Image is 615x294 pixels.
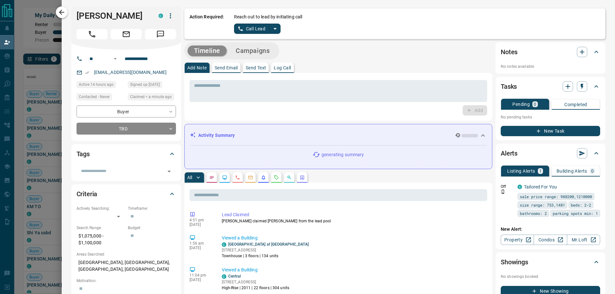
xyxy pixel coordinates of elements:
[79,94,110,100] span: Contacted - Never
[128,225,176,231] p: Budget:
[77,186,176,202] div: Criteria
[520,202,565,208] span: size range: 753,1481
[228,242,309,247] a: [GEOGRAPHIC_DATA] at [GEOGRAPHIC_DATA]
[190,278,212,282] p: [DATE]
[501,112,600,122] p: No pending tasks
[235,175,240,180] svg: Calls
[188,46,227,56] button: Timeline
[128,93,176,102] div: Mon Aug 18 2025
[234,24,281,34] div: split button
[94,70,167,75] a: [EMAIL_ADDRESS][DOMAIN_NAME]
[222,253,309,259] p: Townhouse | 3 floors | 134 units
[274,175,279,180] svg: Requests
[287,175,292,180] svg: Opportunities
[248,175,253,180] svg: Emails
[501,47,518,57] h2: Notes
[77,251,176,257] p: Areas Searched:
[507,169,535,173] p: Listing Alerts
[130,94,172,100] span: Claimed < a minute ago
[215,66,238,70] p: Send Email
[553,210,598,217] span: parking spots min: 1
[524,184,557,189] a: Tailored For You
[222,235,485,241] p: Viewed a Building
[501,235,534,245] a: Property
[209,175,214,180] svg: Notes
[261,175,266,180] svg: Listing Alerts
[190,218,212,222] p: 4:51 pm
[128,81,176,90] div: Mon Aug 11 2025
[512,102,530,106] p: Pending
[234,24,270,34] button: Call Lead
[77,81,125,90] div: Mon Aug 18 2025
[222,218,485,224] p: [PERSON_NAME] claimed [PERSON_NAME] from the lead pool
[111,55,119,63] button: Open
[77,278,176,284] p: Motivation:
[539,169,542,173] p: 1
[222,267,485,273] p: Viewed a Building
[77,189,97,199] h2: Criteria
[77,149,90,159] h2: Tags
[145,29,176,39] span: Message
[501,274,600,279] p: No showings booked
[571,202,591,208] span: beds: 2-2
[520,193,592,200] span: sale price range: 988200,1210000
[77,106,176,117] div: Buyer
[501,254,600,270] div: Showings
[501,44,600,60] div: Notes
[77,123,176,135] div: TBD
[501,148,518,158] h2: Alerts
[501,226,600,233] p: New Alert:
[190,222,212,227] p: [DATE]
[222,274,226,279] div: condos.ca
[77,29,108,39] span: Call
[77,11,149,21] h1: [PERSON_NAME]
[190,246,212,250] p: [DATE]
[234,14,302,20] p: Reach out to lead by initiating call
[274,66,291,70] p: Log Call
[300,175,305,180] svg: Agent Actions
[557,169,587,173] p: Building Alerts
[222,285,290,291] p: High-Rise | 2011 | 22 floors | 304 units
[501,126,600,136] button: New Task
[222,247,309,253] p: [STREET_ADDRESS]
[520,210,547,217] span: bathrooms: 2
[222,279,290,285] p: [STREET_ADDRESS]
[564,102,587,107] p: Completed
[111,29,142,39] span: Email
[501,184,514,189] p: Off
[228,274,241,279] a: Central
[518,185,522,189] div: condos.ca
[187,66,207,70] p: Add Note
[322,151,364,158] p: generating summary
[190,273,212,278] p: 11:04 pm
[501,79,600,94] div: Tasks
[130,81,160,88] span: Signed up [DATE]
[190,14,224,34] p: Action Required:
[128,206,176,211] p: Timeframe:
[591,169,594,173] p: 0
[222,175,227,180] svg: Lead Browsing Activity
[501,64,600,69] p: No notes available
[77,257,176,275] p: [GEOGRAPHIC_DATA], [GEOGRAPHIC_DATA], [GEOGRAPHIC_DATA], [GEOGRAPHIC_DATA]
[77,231,125,248] p: $1,075,000 - $1,100,000
[501,146,600,161] div: Alerts
[190,241,212,246] p: 1:56 am
[77,206,125,211] p: Actively Searching:
[77,146,176,162] div: Tags
[79,81,114,88] span: Active 14 hours ago
[222,211,485,218] p: Lead Claimed
[229,46,276,56] button: Campaigns
[165,167,174,176] button: Open
[567,235,600,245] a: Mr.Loft
[222,242,226,247] div: condos.ca
[198,132,235,139] p: Activity Summary
[246,66,266,70] p: Send Text
[85,70,89,75] svg: Email Verified
[187,175,192,180] p: All
[534,102,536,106] p: 0
[534,235,567,245] a: Condos
[501,257,528,267] h2: Showings
[501,189,505,194] svg: Push Notification Only
[190,129,487,141] div: Activity Summary
[159,14,163,18] div: condos.ca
